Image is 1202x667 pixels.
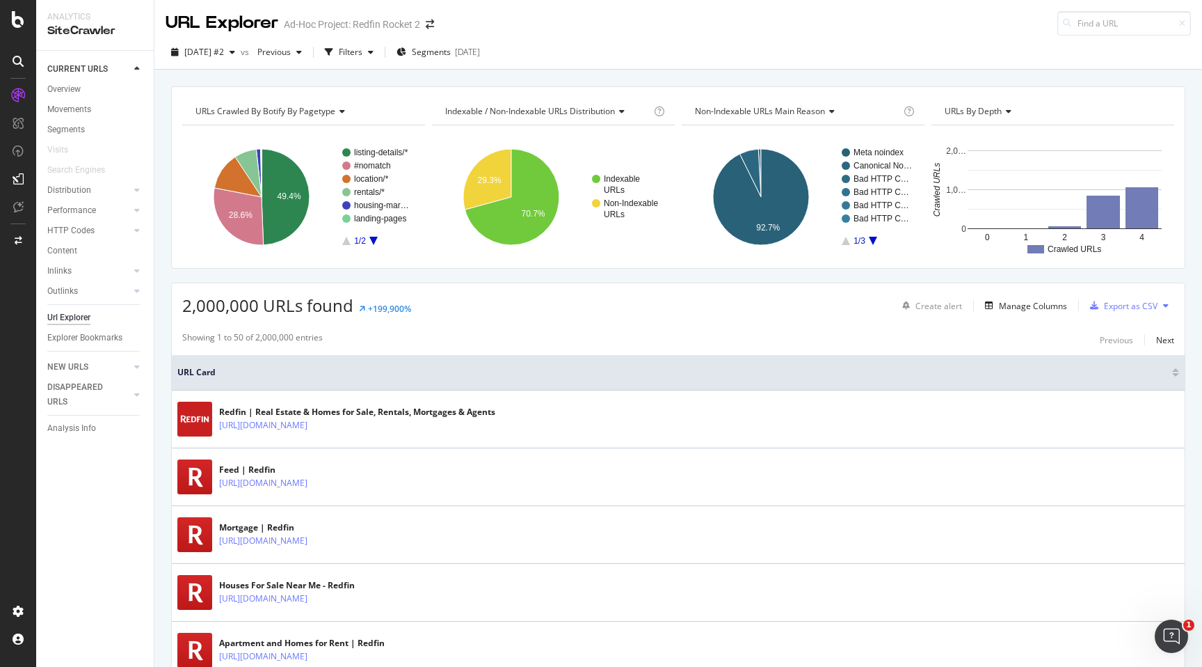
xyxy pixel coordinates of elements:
text: Bad HTTP C… [854,187,909,197]
a: CURRENT URLS [47,62,130,77]
div: Search Engines [47,163,105,178]
div: Ad-Hoc Project: Redfin Rocket 2 [284,17,420,31]
div: Inlinks [47,264,72,278]
span: Indexable / Non-Indexable URLs distribution [445,105,615,117]
button: Segments[DATE] [391,41,486,63]
div: Outlinks [47,284,78,299]
text: 4 [1139,233,1144,242]
div: Explorer Bookmarks [47,331,122,345]
text: 1/2 [354,236,366,246]
div: Analytics [47,11,143,23]
button: Next [1156,331,1174,348]
a: Overview [47,82,144,97]
a: [URL][DOMAIN_NAME] [219,418,307,432]
div: [DATE] [455,46,480,58]
a: DISAPPEARED URLS [47,380,130,409]
span: 2025 Aug. 22nd #2 [184,46,224,58]
input: Find a URL [1057,11,1191,36]
button: Export as CSV [1084,295,1157,317]
div: CURRENT URLS [47,62,108,77]
a: [URL][DOMAIN_NAME] [219,534,307,548]
text: URLs [604,210,625,219]
button: [DATE] #2 [166,41,241,63]
div: Mortgage | Redfin [219,521,337,534]
div: Previous [1100,334,1133,346]
div: Apartment and Homes for Rent | Redfin [219,637,385,650]
div: Export as CSV [1104,300,1157,312]
div: NEW URLS [47,360,88,375]
img: main image [177,460,212,494]
div: Houses For Sale Near Me - Redfin [219,579,355,592]
a: Inlinks [47,264,130,278]
text: location/* [354,174,389,184]
text: 1 [1024,233,1029,242]
button: Create alert [897,295,962,317]
text: Bad HTTP C… [854,201,909,210]
div: Manage Columns [999,300,1067,312]
text: 1,0… [946,185,966,195]
a: Search Engines [47,163,119,178]
div: Analysis Info [47,421,96,436]
text: 3 [1101,233,1106,242]
text: Non-Indexable [604,198,658,208]
div: URL Explorer [166,11,278,35]
svg: A chart. [432,136,675,258]
button: Previous [1100,331,1133,348]
a: Distribution [47,183,130,198]
span: Segments [412,46,451,58]
img: main image [177,575,212,610]
svg: A chart. [182,136,425,258]
div: Performance [47,203,96,218]
a: Url Explorer [47,311,144,325]
div: HTTP Codes [47,223,95,238]
div: Movements [47,102,91,117]
text: Canonical No… [854,161,912,171]
a: HTTP Codes [47,223,130,238]
img: main image [177,402,212,437]
text: 0 [961,224,966,234]
span: URLs by Depth [945,105,1002,117]
span: vs [241,46,252,58]
div: Distribution [47,183,91,198]
h4: Non-Indexable URLs Main Reason [692,100,901,123]
a: NEW URLS [47,360,130,375]
text: Meta noindex [854,148,904,157]
text: housing-mar… [354,201,409,210]
text: rentals/* [354,187,385,197]
div: Create alert [915,300,962,312]
a: Explorer Bookmarks [47,331,144,345]
div: Next [1156,334,1174,346]
text: listing-details/* [354,148,408,157]
div: A chart. [682,136,924,258]
a: Content [47,244,144,258]
text: 49.4% [278,191,301,201]
a: Visits [47,143,82,157]
span: URL Card [177,366,1169,379]
span: Non-Indexable URLs Main Reason [695,105,825,117]
div: Redfin | Real Estate & Homes for Sale, Rentals, Mortgages & Agents [219,406,495,418]
a: Analysis Info [47,421,144,436]
svg: A chart. [931,136,1174,258]
div: Content [47,244,77,258]
text: landing-pages [354,214,406,223]
text: 28.6% [229,210,253,220]
text: 1/3 [854,236,865,246]
div: +199,900% [368,303,411,315]
text: Crawled URLs [1048,244,1101,254]
span: 1 [1183,620,1194,631]
button: Manage Columns [979,297,1067,314]
div: Filters [339,46,362,58]
div: SiteCrawler [47,23,143,39]
button: Filters [319,41,379,63]
text: Indexable [604,174,640,184]
a: Segments [47,123,144,137]
a: [URL][DOMAIN_NAME] [219,650,307,664]
text: URLs [604,185,625,195]
h4: URLs Crawled By Botify By pagetype [193,100,412,123]
a: Outlinks [47,284,130,299]
div: Feed | Redfin [219,464,337,476]
span: Previous [252,46,291,58]
span: URLs Crawled By Botify By pagetype [195,105,335,117]
a: Movements [47,102,144,117]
